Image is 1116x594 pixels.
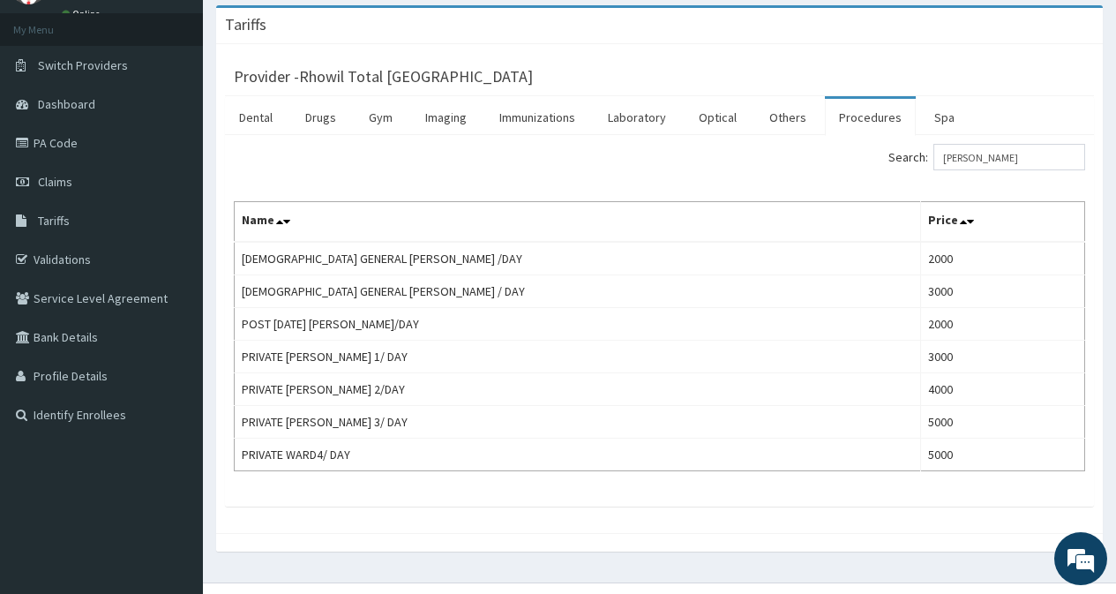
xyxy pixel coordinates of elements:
span: Claims [38,174,72,190]
a: Laboratory [594,99,680,136]
label: Search: [888,144,1085,170]
td: 3000 [920,275,1084,308]
td: 5000 [920,439,1084,471]
a: Dental [225,99,287,136]
span: Tariffs [38,213,70,229]
a: Others [755,99,820,136]
h3: Tariffs [225,17,266,33]
th: Name [235,202,921,243]
h3: Provider - Rhowil Total [GEOGRAPHIC_DATA] [234,69,533,85]
input: Search: [933,144,1085,170]
a: Gym [355,99,407,136]
a: Procedures [825,99,916,136]
td: [DEMOGRAPHIC_DATA] GENERAL [PERSON_NAME] /DAY [235,242,921,275]
td: 4000 [920,373,1084,406]
th: Price [920,202,1084,243]
td: 2000 [920,308,1084,341]
td: [DEMOGRAPHIC_DATA] GENERAL [PERSON_NAME] / DAY [235,275,921,308]
span: Dashboard [38,96,95,112]
a: Spa [920,99,969,136]
td: 3000 [920,341,1084,373]
td: PRIVATE [PERSON_NAME] 2/DAY [235,373,921,406]
td: 5000 [920,406,1084,439]
td: PRIVATE [PERSON_NAME] 3/ DAY [235,406,921,439]
a: Imaging [411,99,481,136]
span: Switch Providers [38,57,128,73]
a: Drugs [291,99,350,136]
a: Optical [685,99,751,136]
a: Online [62,8,104,20]
td: PRIVATE WARD4/ DAY [235,439,921,471]
td: POST [DATE] [PERSON_NAME]/DAY [235,308,921,341]
a: Immunizations [485,99,589,136]
td: PRIVATE [PERSON_NAME] 1/ DAY [235,341,921,373]
td: 2000 [920,242,1084,275]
